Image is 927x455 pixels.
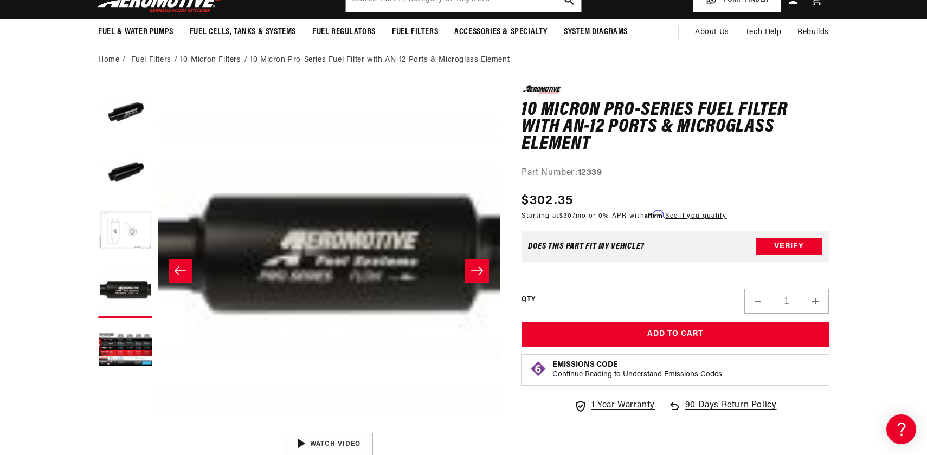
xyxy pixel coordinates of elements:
nav: breadcrumbs [98,54,829,66]
a: EFI Regulators [11,137,206,154]
a: 340 Stealth Fuel Pumps [11,204,206,221]
span: $30 [559,213,572,219]
a: About Us [687,19,737,45]
summary: Fuel & Water Pumps [90,19,182,45]
span: Fuel Cells, Tanks & Systems [190,27,296,38]
img: Emissions code [530,360,547,378]
a: POWERED BY ENCHANT [149,312,209,322]
li: 10 Micron Pro-Series Fuel Filter with AN-12 Ports & Microglass Element [250,54,510,66]
div: Does This part fit My vehicle? [528,242,645,251]
button: Add to Cart [522,322,829,347]
a: See if you qualify - Learn more about Affirm Financing (opens in modal) [665,213,726,219]
span: Fuel Regulators [312,27,376,38]
span: About Us [695,28,729,36]
button: Load image 2 in gallery view [98,145,152,199]
h1: 10 Micron Pro-Series Fuel Filter with AN-12 Ports & Microglass Element [522,102,829,153]
a: Getting Started [11,92,206,109]
span: Rebuilds [797,27,829,38]
button: Verify [756,238,822,255]
p: Starting at /mo or 0% APR with . [522,211,726,221]
button: Load image 4 in gallery view [98,264,152,318]
button: Load image 5 in gallery view [98,323,152,378]
strong: 12339 [578,168,602,177]
a: 90 Days Return Policy [668,399,777,424]
span: 90 Days Return Policy [685,399,777,424]
span: Affirm [645,210,664,218]
span: $302.35 [522,191,573,211]
a: Carbureted Regulators [11,171,206,187]
a: Fuel Filters [131,54,171,66]
button: Load image 1 in gallery view [98,85,152,139]
span: 1 Year Warranty [591,399,655,413]
summary: Tech Help [737,19,789,45]
div: Part Number: [522,166,829,180]
a: Home [98,54,119,66]
a: Brushless Fuel Pumps [11,222,206,238]
strong: Emissions Code [552,361,618,369]
button: Slide left [169,259,192,283]
button: Emissions CodeContinue Reading to Understand Emissions Codes [552,360,722,380]
span: Fuel & Water Pumps [98,27,173,38]
button: Contact Us [11,290,206,309]
div: Frequently Asked Questions [11,120,206,130]
li: 10-Micron Filters [180,54,250,66]
div: General [11,75,206,86]
summary: Rebuilds [789,19,837,45]
summary: Fuel Regulators [304,19,384,45]
button: Load image 3 in gallery view [98,204,152,258]
span: Accessories & Specialty [454,27,548,38]
summary: Fuel Cells, Tanks & Systems [182,19,304,45]
span: System Diagrams [564,27,628,38]
span: Tech Help [745,27,781,38]
summary: Accessories & Specialty [446,19,556,45]
span: Fuel Filters [392,27,438,38]
a: EFI Fuel Pumps [11,187,206,204]
a: Carbureted Fuel Pumps [11,154,206,171]
label: QTY [522,295,535,304]
summary: System Diagrams [556,19,636,45]
p: Continue Reading to Understand Emissions Codes [552,370,722,380]
button: Slide right [465,259,489,283]
summary: Fuel Filters [384,19,446,45]
a: 1 Year Warranty [574,399,655,413]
